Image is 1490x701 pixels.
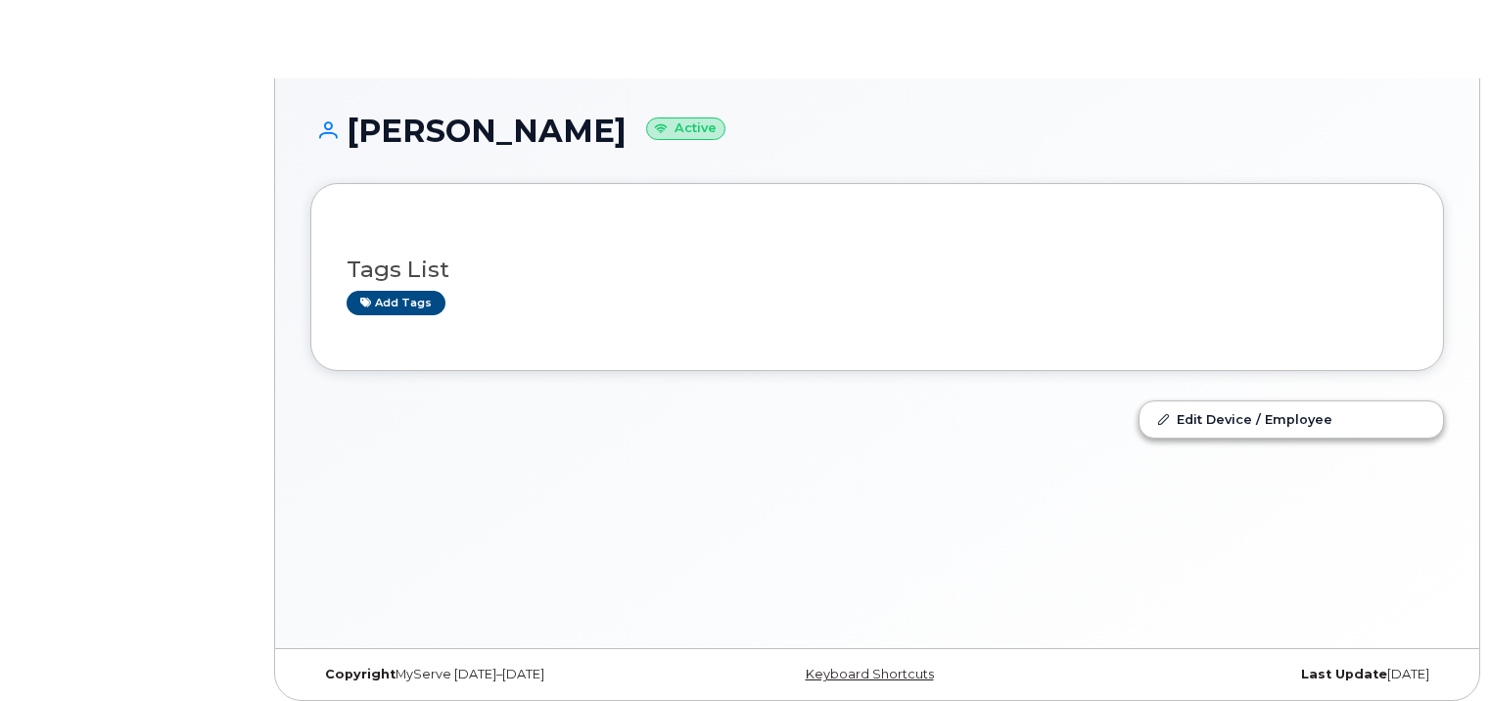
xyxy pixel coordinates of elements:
[1140,401,1443,437] a: Edit Device / Employee
[347,257,1408,282] h3: Tags List
[806,667,934,681] a: Keyboard Shortcuts
[310,667,688,682] div: MyServe [DATE]–[DATE]
[646,117,725,140] small: Active
[347,291,445,315] a: Add tags
[1066,667,1444,682] div: [DATE]
[325,667,396,681] strong: Copyright
[310,114,1444,148] h1: [PERSON_NAME]
[1301,667,1387,681] strong: Last Update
